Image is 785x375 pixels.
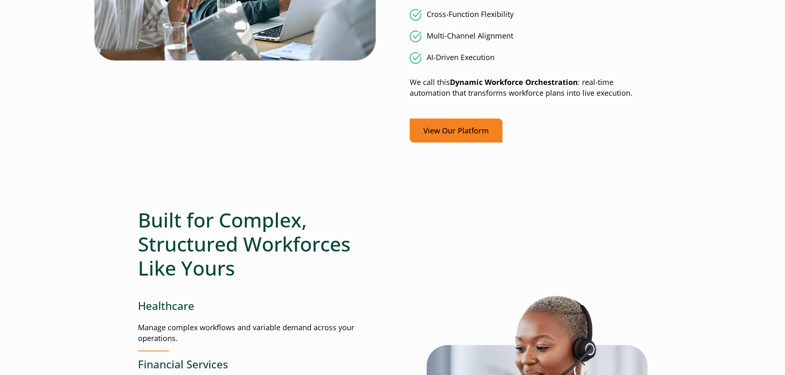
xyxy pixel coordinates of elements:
h2: Built for Complex, Structured Workforces Like Yours [138,208,393,280]
h3: Healthcare [138,300,393,312]
h3: Financial Services [138,358,393,371]
li: AI-Driven Execution [410,52,647,64]
li: Cross-Function Flexibility [410,9,647,21]
p: We call this : real-time automation that transforms workforce plans into live execution. [410,77,647,99]
strong: Dynamic Workforce Orchestration [450,77,578,87]
p: Manage complex workflows and variable demand across your operations. [138,322,393,344]
li: Multi-Channel Alignment [410,31,647,42]
a: View Our Platform [410,119,502,143]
